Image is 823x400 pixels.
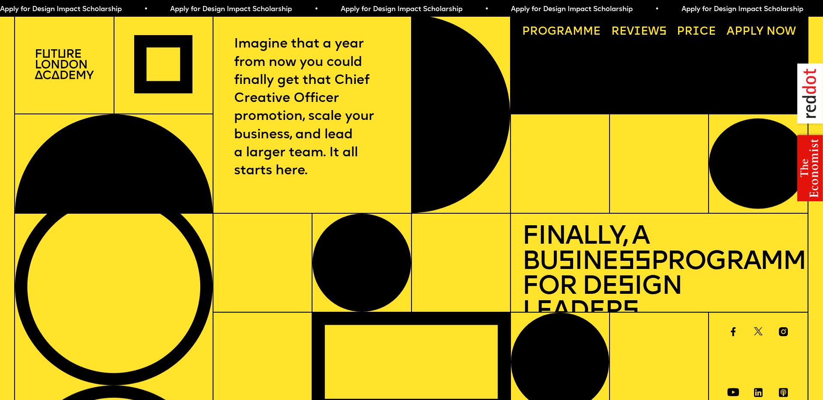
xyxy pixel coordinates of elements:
[721,21,802,44] a: Apply now
[727,26,735,38] span: A
[484,6,488,13] span: •
[144,6,147,13] span: •
[671,21,722,44] a: Price
[618,274,634,300] span: s
[655,6,658,13] span: •
[606,21,673,44] a: Reviews
[314,6,318,13] span: •
[565,26,573,38] span: a
[234,36,390,180] p: Imagine that a year from now you could finally get that Chief Creative Officer promotion, scale y...
[517,21,607,44] a: Programme
[622,299,639,325] span: s
[558,249,574,275] span: s
[522,225,796,325] h1: Finally, a Bu ine Programme for De ign Leader
[618,249,651,275] span: ss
